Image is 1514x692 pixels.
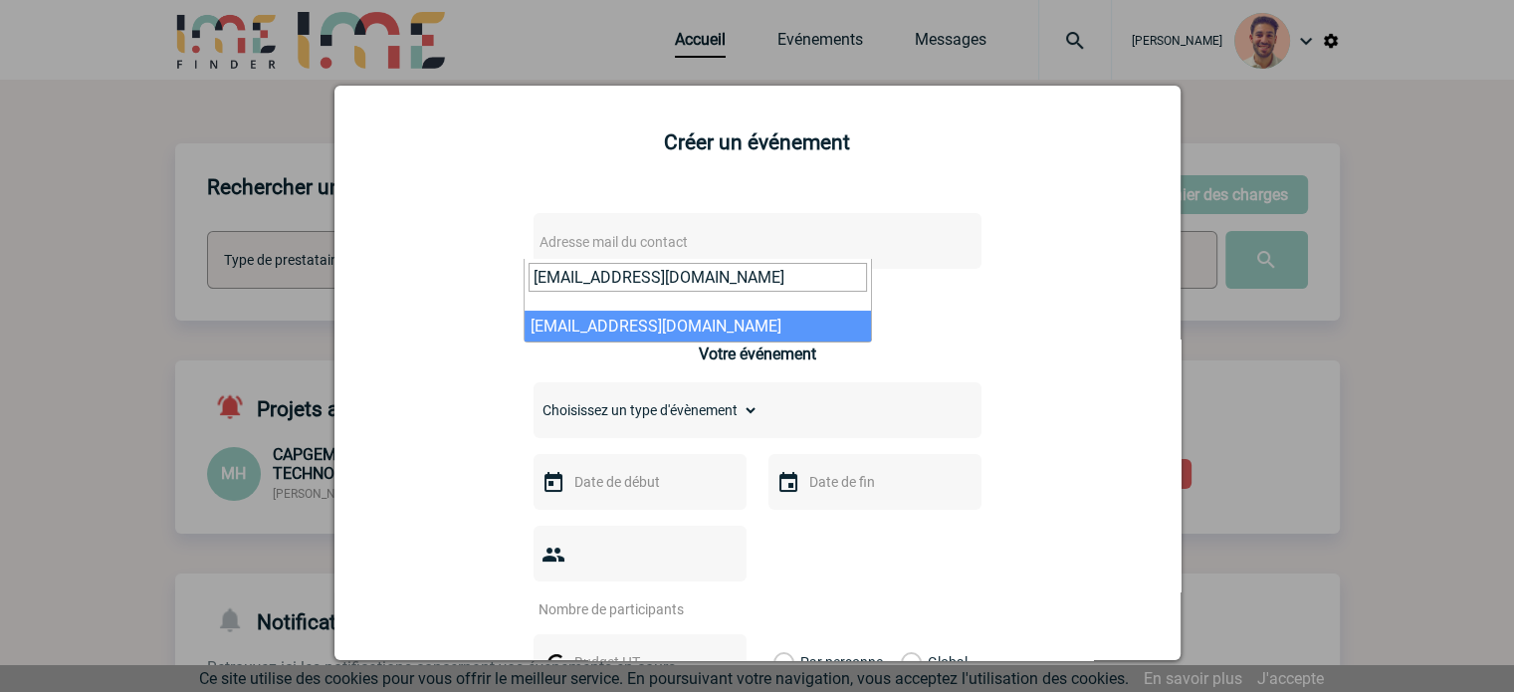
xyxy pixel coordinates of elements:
span: Adresse mail du contact [540,234,688,250]
label: Global [901,634,914,690]
h2: Créer un événement [359,130,1156,154]
li: [EMAIL_ADDRESS][DOMAIN_NAME] [525,311,871,342]
input: Nombre de participants [534,596,721,622]
input: Date de début [569,469,707,495]
input: Budget HT [569,649,707,675]
h3: Votre événement [699,345,816,363]
label: Par personne [773,634,795,690]
input: Date de fin [804,469,942,495]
